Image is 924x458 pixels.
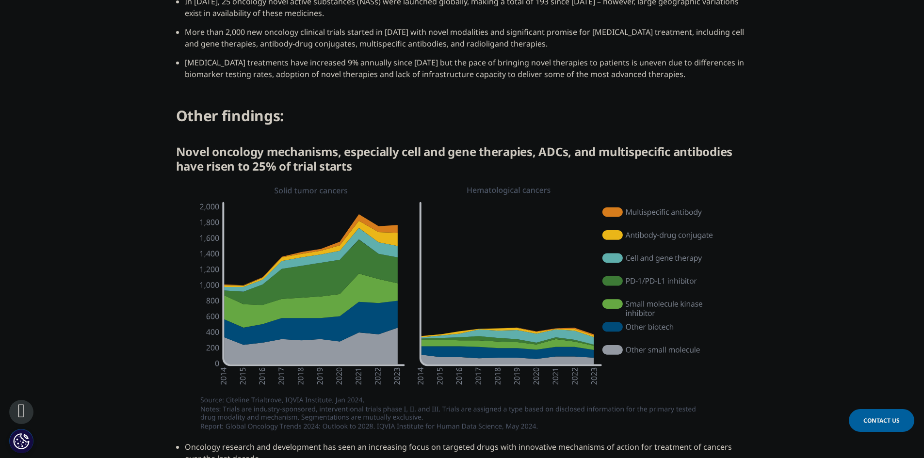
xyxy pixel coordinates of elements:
[849,409,914,432] a: Contact Us
[176,106,748,133] h4: Other findings:
[185,26,748,57] li: More than 2,000 new oncology clinical trials started in [DATE] with novel modalities and signific...
[863,416,900,425] span: Contact Us
[185,57,748,87] li: [MEDICAL_DATA] treatments have increased 9% annually since [DATE] but the pace of bringing novel ...
[9,429,33,453] button: Cookies Settings
[176,144,748,181] h5: Novel oncology mechanisms, especially cell and gene therapies, ADCs, and multispecific antibodies...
